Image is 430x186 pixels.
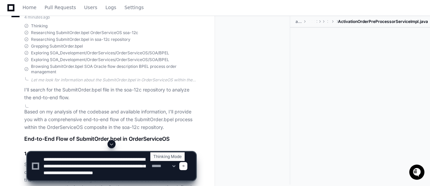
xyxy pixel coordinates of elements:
span: Researching SubmitOrder.bpel OrderServiceOS soa-12c [31,30,138,35]
iframe: Open customer support [408,164,427,182]
h1: End-to-End Flow of SubmitOrder.bpel in OrderServiceOS [24,135,196,143]
span: Pylon [67,71,82,76]
span: activation-order-pre-processor [296,19,302,24]
span: Home [23,5,36,9]
a: Powered byPylon [48,71,82,76]
span: ActivationOrderPreProcessorServiceImpl.java [338,19,428,24]
span: Browsing SubmitOrder.bpel SOA Oracle flow description BPEL process order management [31,64,196,75]
button: Start new chat [115,52,123,60]
div: Start new chat [23,50,111,57]
span: Exploring SOA_Development/OrderServices/OrderServiceOS/SOA/BPEL [31,57,169,62]
span: Settings [124,5,144,9]
p: Based on my analysis of the codebase and available information, I'll provide you with a comprehen... [24,108,196,131]
span: Pull Requests [44,5,76,9]
div: Let me look for information about the SubmitOrder.bpel in OrderServiceOS within the soa-12c repos... [31,77,196,83]
span: Researching SubmitOrder.bpel in soa-12c repository [31,37,130,42]
div: Welcome [7,27,123,38]
img: PlayerZero [7,7,20,20]
img: 1736555170064-99ba0984-63c1-480f-8ee9-699278ef63ed [7,50,19,62]
span: Grepping SubmitOrder.bpel [31,44,83,49]
span: Users [84,5,97,9]
span: Logs [105,5,116,9]
div: We're offline, we'll be back soon [23,57,88,62]
span: Exploring SOA_Development/OrderServices/OrderServiceOS/SOA/BPEL [31,50,169,56]
span: Thinking [31,23,48,29]
div: Thinking Mode [150,152,185,161]
p: I'll search for the SubmitOrder.bpel file in the soa-12c repository to analyze the end-to-end flow. [24,86,196,102]
span: 4 minutes ago [24,15,50,20]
